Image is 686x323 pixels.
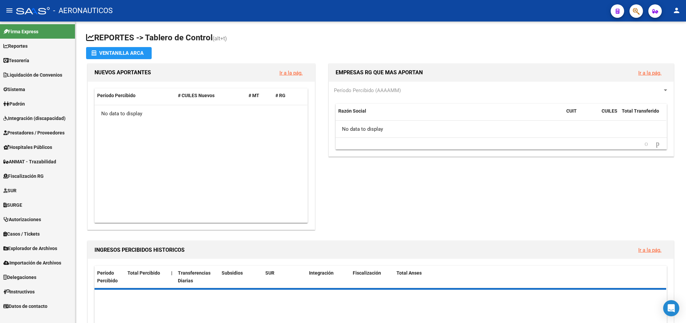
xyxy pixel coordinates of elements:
[663,300,679,316] div: Open Intercom Messenger
[3,245,57,252] span: Explorador de Archivos
[91,47,146,59] div: Ventanilla ARCA
[3,201,22,209] span: SURGE
[175,266,219,288] datatable-header-cell: Transferencias Diarias
[97,93,136,98] span: Período Percibido
[3,129,65,136] span: Prestadores / Proveedores
[3,216,41,223] span: Autorizaciones
[3,86,25,93] span: Sistema
[3,302,47,310] span: Datos de contacto
[396,270,422,276] span: Total Anses
[171,270,173,276] span: |
[86,47,152,59] button: Ventanilla ARCA
[602,108,617,114] span: CUILES
[175,88,246,103] datatable-header-cell: # CUILES Nuevos
[275,93,285,98] span: # RG
[94,105,307,122] div: No data to display
[336,121,666,137] div: No data to display
[213,35,227,42] span: (alt+t)
[178,93,215,98] span: # CUILES Nuevos
[3,57,29,64] span: Tesorería
[3,158,56,165] span: ANMAT - Trazabilidad
[306,266,350,288] datatable-header-cell: Integración
[336,104,564,126] datatable-header-cell: Razón Social
[638,70,661,76] a: Ir a la pág.
[273,88,300,103] datatable-header-cell: # RG
[219,266,263,288] datatable-header-cell: Subsidios
[3,115,66,122] span: Integración (discapacidad)
[168,266,175,288] datatable-header-cell: |
[3,100,25,108] span: Padrón
[53,3,113,18] span: - AERONAUTICOS
[127,270,160,276] span: Total Percibido
[633,67,667,79] button: Ir a la pág.
[274,67,308,79] button: Ir a la pág.
[653,140,662,148] a: go to next page
[3,71,62,79] span: Liquidación de Convenios
[3,187,16,194] span: SUR
[350,266,394,288] datatable-header-cell: Fiscalización
[622,108,659,114] span: Total Transferido
[94,266,125,288] datatable-header-cell: Período Percibido
[86,32,675,44] h1: REPORTES -> Tablero de Control
[642,140,651,148] a: go to previous page
[5,6,13,14] mat-icon: menu
[638,247,661,253] a: Ir a la pág.
[3,259,61,267] span: Importación de Archivos
[265,270,274,276] span: SUR
[599,104,619,126] datatable-header-cell: CUILES
[94,88,175,103] datatable-header-cell: Período Percibido
[249,93,259,98] span: # MT
[94,247,185,253] span: INGRESOS PERCIBIDOS HISTORICOS
[394,266,658,288] datatable-header-cell: Total Anses
[222,270,243,276] span: Subsidios
[3,144,52,151] span: Hospitales Públicos
[633,244,667,256] button: Ir a la pág.
[3,172,44,180] span: Fiscalización RG
[125,266,168,288] datatable-header-cell: Total Percibido
[309,270,334,276] span: Integración
[334,87,401,93] span: Período Percibido (AAAAMM)
[178,270,211,283] span: Transferencias Diarias
[673,6,681,14] mat-icon: person
[279,70,303,76] a: Ir a la pág.
[564,104,599,126] datatable-header-cell: CUIT
[619,104,666,126] datatable-header-cell: Total Transferido
[263,266,306,288] datatable-header-cell: SUR
[566,108,577,114] span: CUIT
[3,230,40,238] span: Casos / Tickets
[336,69,423,76] span: EMPRESAS RG QUE MAS APORTAN
[3,274,36,281] span: Delegaciones
[97,270,118,283] span: Período Percibido
[353,270,381,276] span: Fiscalización
[3,28,38,35] span: Firma Express
[338,108,366,114] span: Razón Social
[3,288,35,295] span: Instructivos
[3,42,28,50] span: Reportes
[246,88,273,103] datatable-header-cell: # MT
[94,69,151,76] span: NUEVOS APORTANTES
